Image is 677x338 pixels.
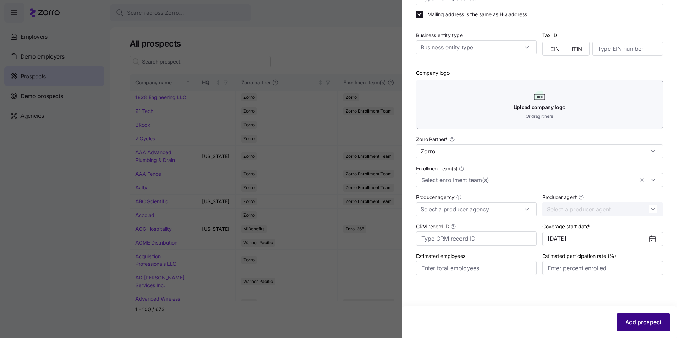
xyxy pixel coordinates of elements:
[542,223,591,230] label: Coverage start date
[572,46,582,52] span: ITIN
[416,223,449,230] span: CRM record ID
[416,261,537,275] input: Enter total employees
[542,232,663,246] button: [DATE]
[542,261,663,275] input: Enter percent enrolled
[416,252,465,260] label: Estimated employees
[542,252,616,260] label: Estimated participation rate (%)
[416,136,448,143] span: Zorro Partner *
[542,31,557,39] label: Tax ID
[542,194,577,201] span: Producer agent
[550,46,560,52] span: EIN
[416,31,463,39] label: Business entity type
[416,231,537,246] input: Type CRM record ID
[592,42,663,56] input: Type EIN number
[421,175,634,185] input: Select enrollment team(s)
[416,144,663,158] input: Select a partner
[416,69,450,77] label: Company logo
[416,165,457,172] span: Enrollment team(s)
[625,318,661,326] span: Add prospect
[416,194,455,201] span: Producer agency
[416,40,537,54] input: Business entity type
[617,313,670,331] button: Add prospect
[423,11,527,18] label: Mailing address is the same as HQ address
[416,202,537,216] input: Select a producer agency
[542,202,663,216] input: Select a producer agent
